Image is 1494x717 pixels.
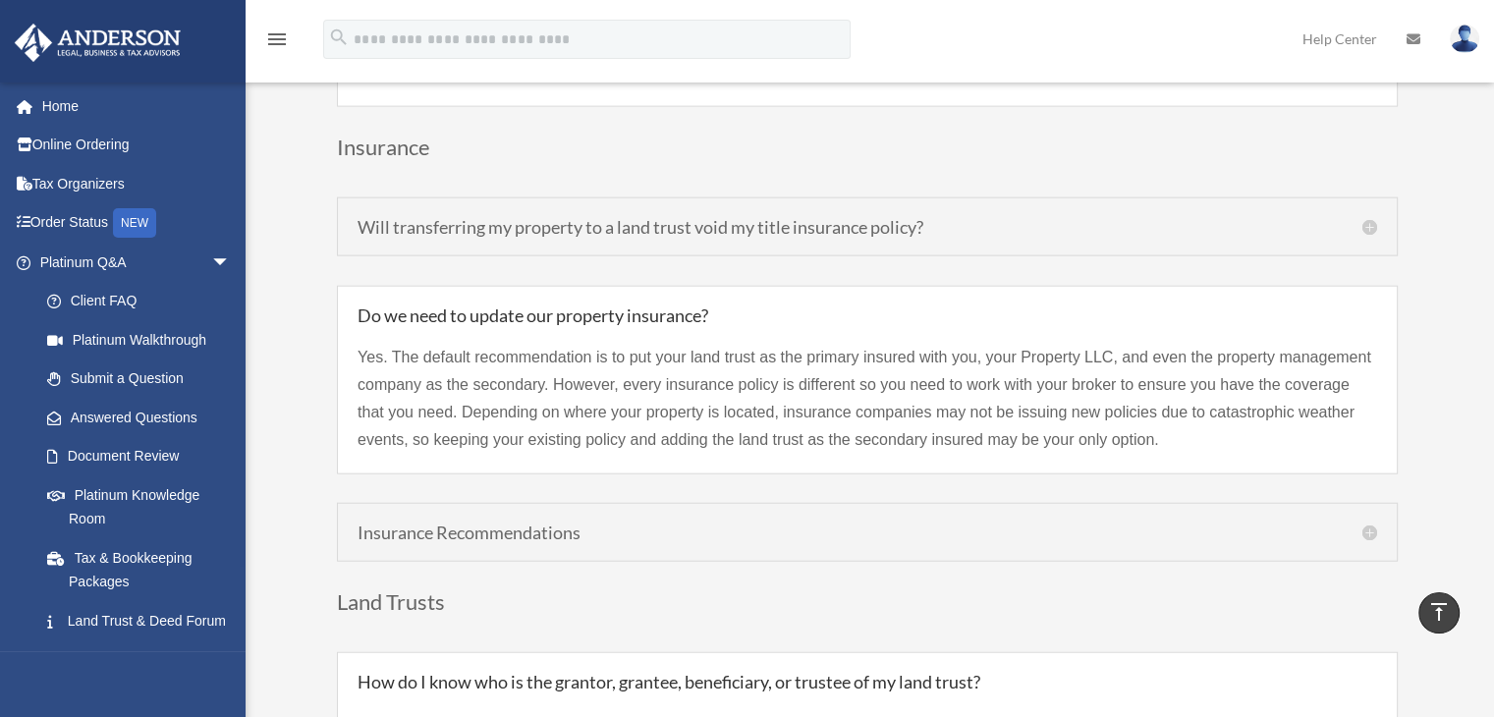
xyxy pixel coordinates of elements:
a: Document Review [28,437,260,476]
a: Portal Feedback [28,640,260,680]
a: Land Trust & Deed Forum [28,601,250,640]
h3: Insurance [337,137,1398,168]
h5: Will transferring my property to a land trust void my title insurance policy? [358,218,1377,236]
a: vertical_align_top [1418,592,1460,634]
a: Platinum Knowledge Room [28,475,260,538]
a: Online Ordering [14,126,260,165]
div: NEW [113,208,156,238]
h5: Do we need to update our property insurance? [358,306,1377,324]
i: search [328,27,350,48]
h5: Insurance Recommendations [358,524,1377,541]
a: Platinum Walkthrough [28,320,260,359]
a: Order StatusNEW [14,203,260,244]
img: Anderson Advisors Platinum Portal [9,24,187,62]
img: User Pic [1450,25,1479,53]
a: Platinum Q&Aarrow_drop_down [14,243,260,282]
span: arrow_drop_down [211,243,250,283]
h3: Land Trusts [337,591,1398,623]
h5: How do I know who is the grantor, grantee, beneficiary, or trustee of my land trust? [358,673,1377,690]
i: vertical_align_top [1427,600,1451,624]
a: Tax & Bookkeeping Packages [28,538,260,601]
a: Submit a Question [28,359,260,399]
a: Client FAQ [28,282,260,321]
a: menu [265,34,289,51]
a: Answered Questions [28,398,260,437]
a: Home [14,86,260,126]
i: menu [265,28,289,51]
a: Tax Organizers [14,164,260,203]
p: Yes. The default recommendation is to put your land trust as the primary insured with you, your P... [358,344,1377,454]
